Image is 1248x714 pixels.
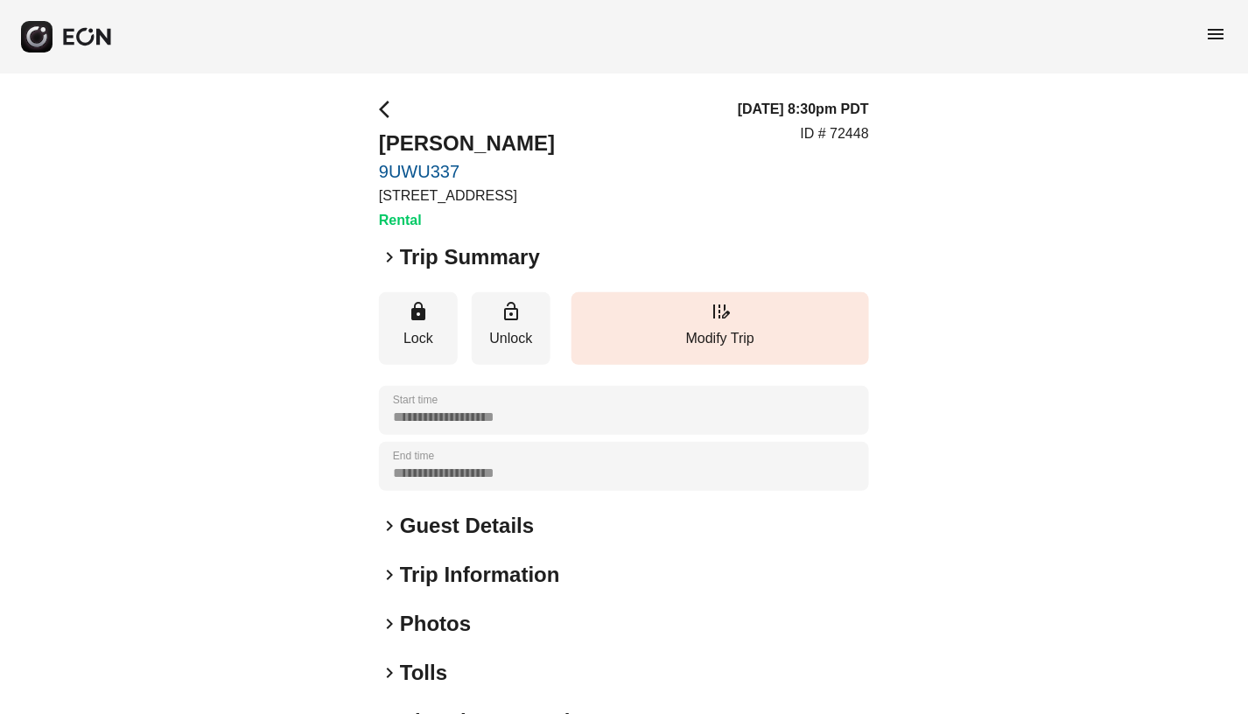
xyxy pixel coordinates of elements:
[480,328,542,349] p: Unlock
[571,292,869,365] button: Modify Trip
[379,247,400,268] span: keyboard_arrow_right
[400,561,560,589] h2: Trip Information
[379,129,555,157] h2: [PERSON_NAME]
[801,123,869,144] p: ID # 72448
[379,515,400,536] span: keyboard_arrow_right
[379,292,458,365] button: Lock
[388,328,449,349] p: Lock
[400,243,540,271] h2: Trip Summary
[379,99,400,120] span: arrow_back_ios
[379,185,555,206] p: [STREET_ADDRESS]
[710,301,731,322] span: edit_road
[408,301,429,322] span: lock
[379,564,400,585] span: keyboard_arrow_right
[1206,24,1227,45] span: menu
[400,659,447,687] h2: Tolls
[400,610,471,638] h2: Photos
[379,662,400,683] span: keyboard_arrow_right
[501,301,522,322] span: lock_open
[379,210,555,231] h3: Rental
[400,512,534,540] h2: Guest Details
[738,99,869,120] h3: [DATE] 8:30pm PDT
[379,613,400,634] span: keyboard_arrow_right
[580,328,860,349] p: Modify Trip
[472,292,550,365] button: Unlock
[379,161,555,182] a: 9UWU337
